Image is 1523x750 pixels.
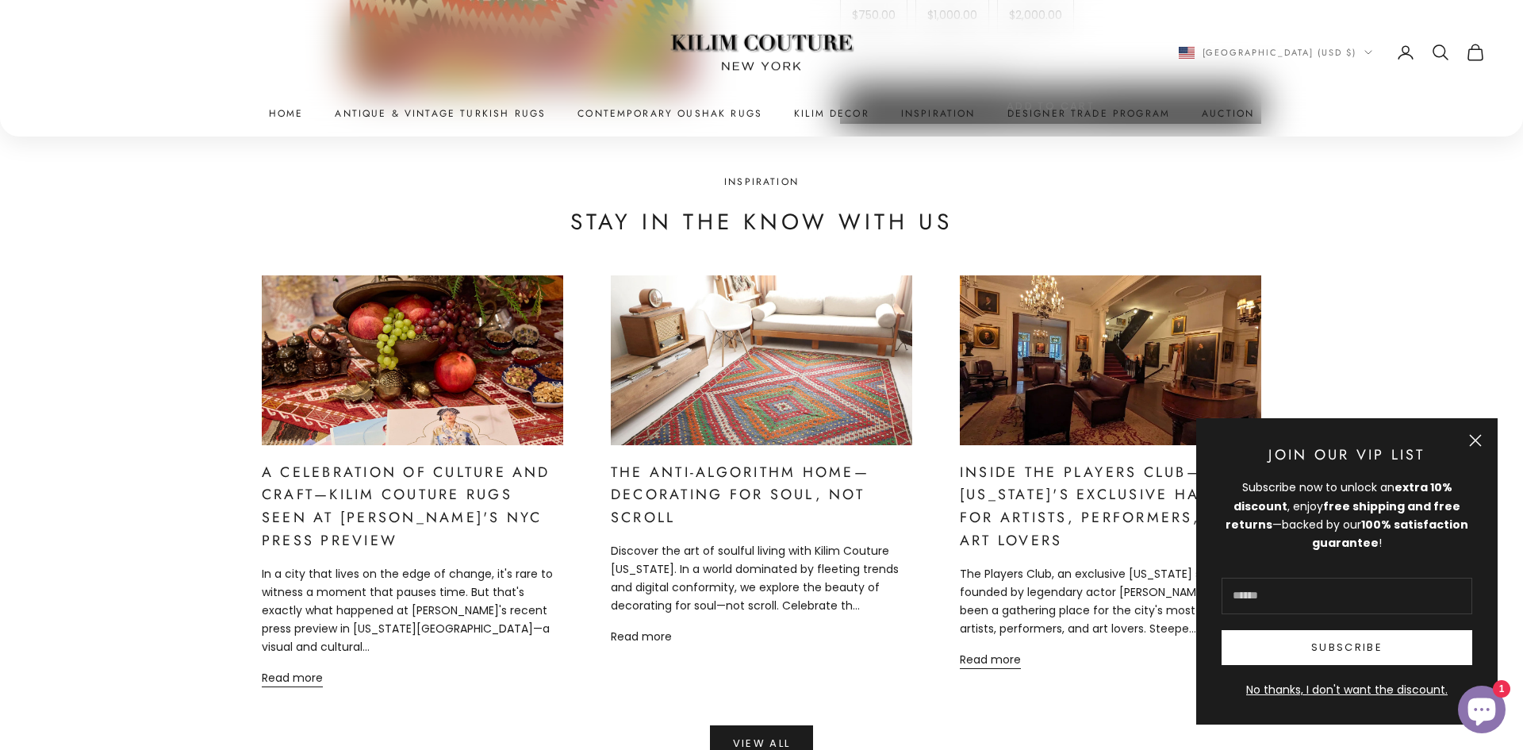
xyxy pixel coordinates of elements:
inbox-online-store-chat: Shopify online store chat [1453,686,1510,737]
a: The Anti-Algorithm Home—Decorating for Soul, Not Scroll [611,462,869,529]
strong: 100% satisfaction guarantee [1312,517,1468,551]
a: A Celebration of Culture and Craft—Kilim Couture Rugs Seen at [PERSON_NAME]'s NYC Press Preview [262,462,551,551]
summary: Kilim Decor [794,106,869,121]
img: CAMILLA NYC press preview table styled with vintage Turkish kilims from Kilim Couture, featuring ... [262,275,563,445]
a: Inspiration [901,106,976,121]
img: Inside The Players Club—New York’s Exclusive Haven for Artists, Performers, and Art Lovers [960,275,1261,445]
a: Home [269,106,304,121]
button: Change country or currency [1179,45,1373,60]
div: Subscribe now to unlock an , enjoy —backed by our ! [1222,479,1472,552]
a: Read more [960,651,1021,669]
img: Logo of Kilim Couture New York [662,15,861,90]
a: Auction [1202,106,1254,121]
strong: extra 10% discount [1233,479,1452,513]
img: United States [1179,47,1195,59]
a: Contemporary Oushak Rugs [577,106,762,121]
strong: free shipping and free returns [1226,498,1460,533]
nav: Primary navigation [38,106,1485,121]
p: Inspiration [570,174,953,190]
a: Antique & Vintage Turkish Rugs [335,106,546,121]
p: Join Our VIP List [1222,444,1472,467]
button: No thanks, I don't want the discount. [1222,681,1472,699]
p: In a city that lives on the edge of change, it's rare to witness a moment that pauses time. But t... [262,565,563,656]
p: Discover the art of soulful living with Kilim Couture [US_STATE]. In a world dominated by fleetin... [611,542,912,615]
a: Read more [262,669,323,687]
button: Subscribe [1222,630,1472,665]
img: Sunlit living room featuring a vintage Turkish sumac kilim rug, complemented by mid-century moder... [581,259,942,462]
h2: Stay in the Know with Us [570,206,953,237]
span: [GEOGRAPHIC_DATA] (USD $) [1203,45,1357,60]
nav: Secondary navigation [1179,43,1486,62]
a: Read more [611,628,672,646]
a: Designer Trade Program [1007,106,1171,121]
a: Inside The Players Club—[US_STATE]'s Exclusive Haven for Artists, Performers, and Art Lovers [960,462,1245,551]
newsletter-popup: Newsletter popup [1196,418,1498,725]
p: The Players Club, an exclusive [US_STATE] sanctuary founded by legendary actor [PERSON_NAME], has... [960,565,1261,638]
